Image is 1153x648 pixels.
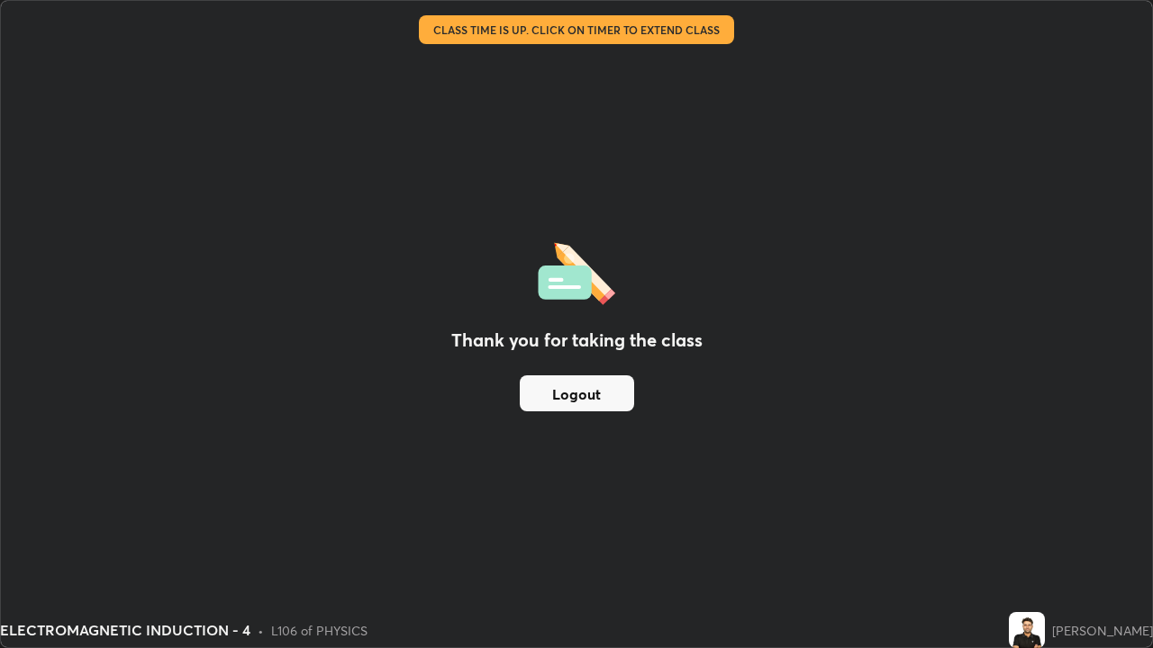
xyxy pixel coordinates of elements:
[538,237,615,305] img: offlineFeedback.1438e8b3.svg
[258,621,264,640] div: •
[520,375,634,411] button: Logout
[1052,621,1153,640] div: [PERSON_NAME]
[271,621,368,640] div: L106 of PHYSICS
[451,327,703,354] h2: Thank you for taking the class
[1009,612,1045,648] img: 8c2b5e3850e24d84bc5d8d412c91876c.jpg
